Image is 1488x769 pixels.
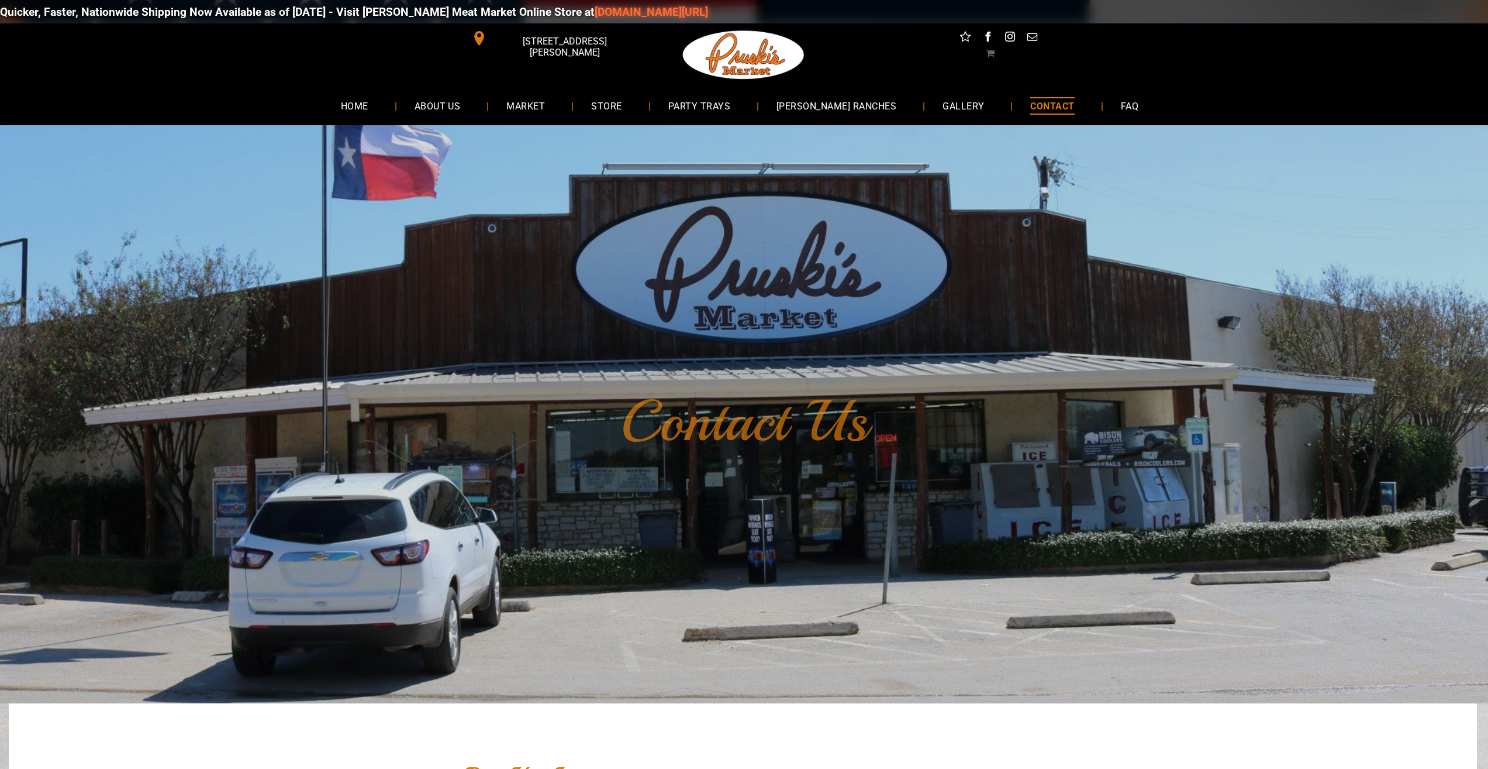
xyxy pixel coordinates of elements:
[1002,29,1017,47] a: instagram
[925,90,1002,121] a: GALLERY
[1275,5,1388,19] a: [DOMAIN_NAME][URL]
[651,90,748,121] a: PARTY TRAYS
[1024,29,1040,47] a: email
[680,5,1388,19] div: Quicker, Faster, Nationwide Shipping Now Available as of [DATE] - Visit [PERSON_NAME] Meat Market...
[1013,90,1092,121] a: CONTACT
[1103,90,1156,121] a: FAQ
[489,30,640,64] span: [STREET_ADDRESS][PERSON_NAME]
[958,29,973,47] a: Social network
[620,385,868,458] font: Contact Us
[323,90,386,121] a: HOME
[397,90,478,121] a: ABOUT US
[464,29,643,47] a: [STREET_ADDRESS][PERSON_NAME]
[681,23,807,87] img: Pruski-s+Market+HQ+Logo2-259w.png
[980,29,995,47] a: facebook
[759,90,914,121] a: [PERSON_NAME] RANCHES
[574,90,639,121] a: STORE
[489,90,562,121] a: MARKET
